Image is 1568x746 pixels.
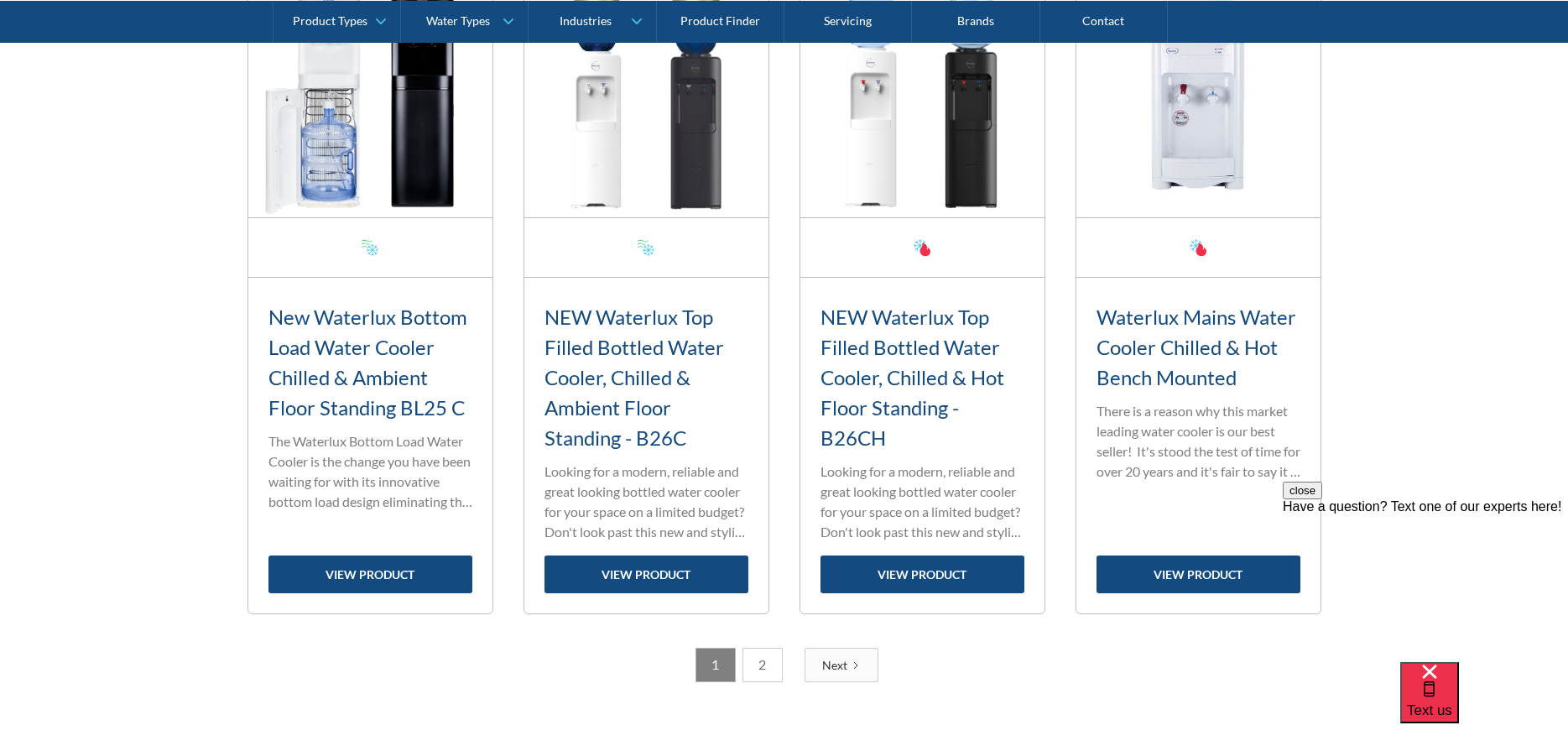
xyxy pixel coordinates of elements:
[426,13,490,28] div: Water Types
[293,13,367,28] div: Product Types
[1097,556,1300,593] a: view product
[822,656,847,674] div: Next
[1097,302,1300,393] h3: Waterlux Mains Water Cooler Chilled & Hot Bench Mounted
[820,302,1024,453] h3: NEW Waterlux Top Filled Bottled Water Cooler, Chilled & Hot Floor Standing - B26CH
[805,648,878,682] a: Next Page
[820,556,1024,593] a: view product
[560,13,612,28] div: Industries
[1283,482,1568,683] iframe: podium webchat widget prompt
[544,556,748,593] a: view product
[268,431,472,512] p: The Waterlux Bottom Load Water Cooler is the change you have been waiting for with its innovative...
[1400,662,1568,746] iframe: podium webchat widget bubble
[268,556,472,593] a: view product
[820,462,1024,542] p: Looking for a modern, reliable and great looking bottled water cooler for your space on a limited...
[247,648,1321,682] div: List
[268,302,472,423] h3: New Waterlux Bottom Load Water Cooler Chilled & Ambient Floor Standing BL25 C
[1097,401,1300,482] p: There is a reason why this market leading water cooler is our best seller! It's stood the test of...
[544,302,748,453] h3: NEW Waterlux Top Filled Bottled Water Cooler, Chilled & Ambient Floor Standing - B26C
[742,648,783,682] a: 2
[544,462,748,542] p: Looking for a modern, reliable and great looking bottled water cooler for your space on a limited...
[695,648,736,682] a: 1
